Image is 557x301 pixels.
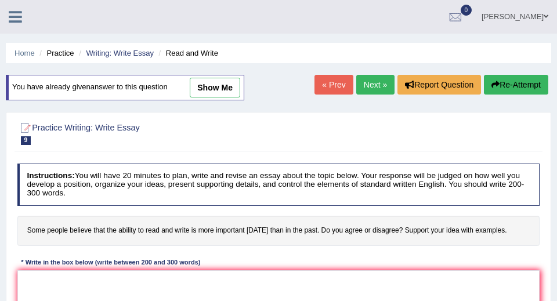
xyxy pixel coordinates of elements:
span: 0 [461,5,472,16]
span: 9 [21,136,31,145]
a: Next » [356,75,395,95]
b: Instructions: [27,171,74,180]
button: Report Question [397,75,481,95]
a: « Prev [314,75,353,95]
li: Practice [37,48,74,59]
a: Home [15,49,35,57]
li: Read and Write [156,48,218,59]
a: Writing: Write Essay [86,49,154,57]
div: * Write in the box below (write between 200 and 300 words) [17,258,204,268]
h4: You will have 20 minutes to plan, write and revise an essay about the topic below. Your response ... [17,164,540,205]
div: You have already given answer to this question [6,75,244,100]
button: Re-Attempt [484,75,548,95]
h2: Practice Writing: Write Essay [17,121,341,145]
a: show me [190,78,240,97]
h4: Some people believe that the ability to read and write is more important [DATE] than in the past.... [17,216,540,246]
